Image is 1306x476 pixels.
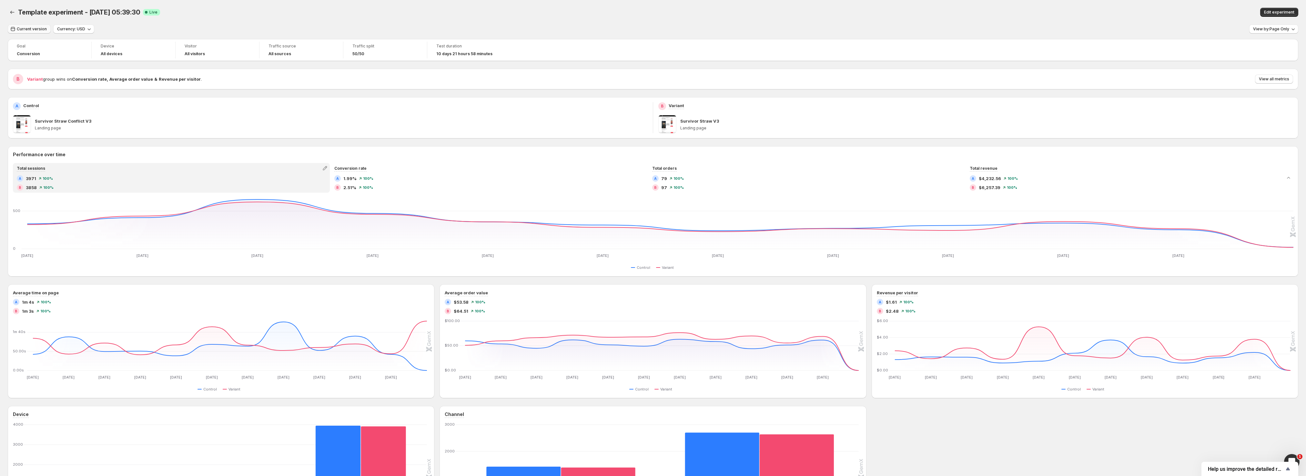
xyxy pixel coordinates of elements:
[21,253,33,258] text: [DATE]
[925,375,937,380] text: [DATE]
[17,26,47,32] span: Current version
[1141,375,1153,380] text: [DATE]
[631,264,653,271] button: Control
[1213,375,1225,380] text: [DATE]
[673,177,684,180] span: 100 %
[268,43,334,57] a: Traffic sourceAll sources
[15,104,18,109] h2: A
[98,375,110,380] text: [DATE]
[352,44,418,49] span: Traffic split
[109,76,153,82] strong: Average order value
[35,126,648,131] p: Landing page
[447,300,449,304] h2: A
[63,375,75,380] text: [DATE]
[203,387,217,392] span: Control
[352,51,364,56] span: 50/50
[475,300,485,304] span: 100 %
[40,309,51,313] span: 100 %
[445,449,455,453] text: 2000
[656,264,676,271] button: Variant
[352,43,418,57] a: Traffic split50/50
[137,253,148,258] text: [DATE]
[1208,465,1292,473] button: Show survey - Help us improve the detailed report for A/B campaigns
[170,375,182,380] text: [DATE]
[877,319,888,323] text: $6.00
[674,375,686,380] text: [DATE]
[531,375,543,380] text: [DATE]
[979,184,1000,191] span: $6,257.39
[970,166,997,171] span: Total revenue
[436,44,502,49] span: Test duration
[669,102,684,109] p: Variant
[817,375,829,380] text: [DATE]
[445,319,460,323] text: $100.00
[101,43,166,57] a: DeviceAll devices
[942,253,954,258] text: [DATE]
[1249,25,1298,34] button: View by:Page Only
[652,166,677,171] span: Total orders
[22,308,34,314] span: 1m 3s
[367,253,379,258] text: [DATE]
[482,253,494,258] text: [DATE]
[313,375,325,380] text: [DATE]
[903,300,914,304] span: 100 %
[349,375,361,380] text: [DATE]
[1297,454,1302,459] span: 1
[185,44,250,49] span: Visitor
[53,25,94,34] button: Currency: USD
[13,329,25,334] text: 1m 40s
[886,308,899,314] span: $2.48
[1057,253,1069,258] text: [DATE]
[662,265,674,270] span: Variant
[1007,186,1017,189] span: 100 %
[334,166,367,171] span: Conversion rate
[445,422,455,427] text: 3000
[13,349,26,353] text: 50.00s
[1033,375,1045,380] text: [DATE]
[251,253,263,258] text: [DATE]
[661,175,667,182] span: 79
[101,44,166,49] span: Device
[13,151,1293,158] h2: Performance over time
[185,51,205,56] h4: All visitors
[13,208,20,213] text: 500
[13,442,23,447] text: 3000
[635,387,649,392] span: Control
[654,186,657,189] h2: B
[979,175,1001,182] span: $4,232.56
[16,76,20,82] h2: B
[602,375,614,380] text: [DATE]
[781,375,793,380] text: [DATE]
[673,186,684,189] span: 100 %
[13,289,59,296] h3: Average time on page
[961,375,973,380] text: [DATE]
[13,462,23,467] text: 2000
[1284,173,1293,182] button: Collapse chart
[149,10,157,15] span: Live
[1249,375,1260,380] text: [DATE]
[18,8,140,16] span: Template experiment - [DATE] 05:39:30
[1260,8,1298,17] button: Edit experiment
[1172,253,1184,258] text: [DATE]
[997,375,1009,380] text: [DATE]
[17,166,45,171] span: Total sessions
[637,265,650,270] span: Control
[495,375,507,380] text: [DATE]
[972,186,974,189] h2: B
[445,368,456,372] text: $0.00
[107,76,108,82] strong: ,
[972,177,974,180] h2: A
[363,177,373,180] span: 100 %
[35,118,91,124] p: Survivor Straw Conflict V3
[654,385,675,393] button: Variant
[879,300,881,304] h2: A
[877,289,918,296] h3: Revenue per visitor
[1177,375,1189,380] text: [DATE]
[877,368,888,372] text: $0.00
[1067,387,1081,392] span: Control
[185,43,250,57] a: VisitorAll visitors
[27,375,39,380] text: [DATE]
[1061,385,1083,393] button: Control
[680,126,1293,131] p: Landing page
[597,253,609,258] text: [DATE]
